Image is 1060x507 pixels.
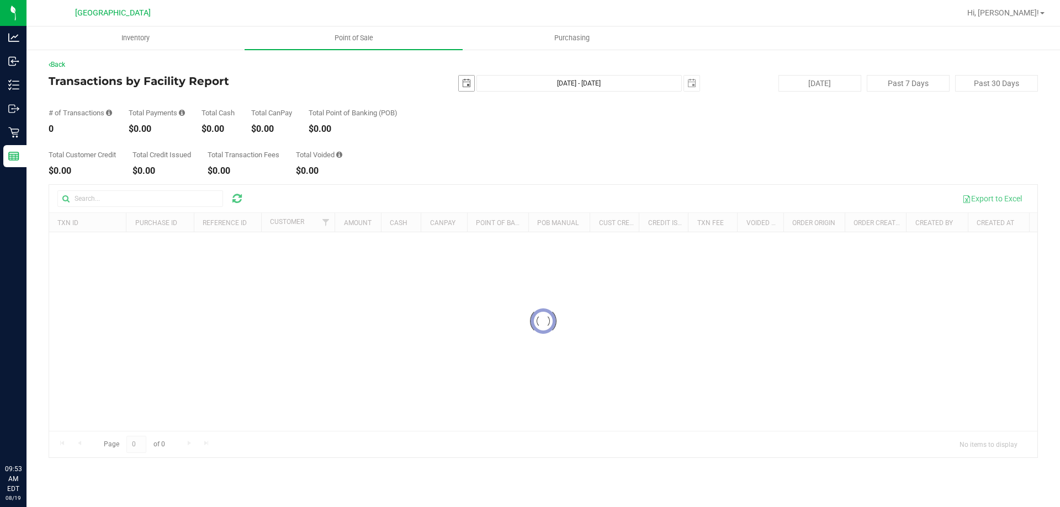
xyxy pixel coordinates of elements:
[106,109,112,116] i: Count of all successful payment transactions, possibly including voids, refunds, and cash-back fr...
[208,167,279,175] div: $0.00
[8,56,19,67] inline-svg: Inbound
[202,109,235,116] div: Total Cash
[336,151,342,158] i: Sum of all voided payment transaction amounts, excluding tips and transaction fees.
[8,32,19,43] inline-svg: Analytics
[179,109,185,116] i: Sum of all successful, non-voided payment transaction amounts, excluding tips and transaction fees.
[296,151,342,158] div: Total Voided
[539,33,605,43] span: Purchasing
[75,8,151,18] span: [GEOGRAPHIC_DATA]
[202,125,235,134] div: $0.00
[5,464,22,494] p: 09:53 AM EDT
[8,127,19,138] inline-svg: Retail
[463,26,681,50] a: Purchasing
[26,26,245,50] a: Inventory
[320,33,388,43] span: Point of Sale
[5,494,22,502] p: 08/19
[251,109,292,116] div: Total CanPay
[49,167,116,175] div: $0.00
[967,8,1039,17] span: Hi, [PERSON_NAME]!
[8,151,19,162] inline-svg: Reports
[955,75,1038,92] button: Past 30 Days
[132,167,191,175] div: $0.00
[309,125,397,134] div: $0.00
[49,151,116,158] div: Total Customer Credit
[296,167,342,175] div: $0.00
[251,125,292,134] div: $0.00
[8,79,19,90] inline-svg: Inventory
[208,151,279,158] div: Total Transaction Fees
[867,75,950,92] button: Past 7 Days
[132,151,191,158] div: Total Credit Issued
[49,75,378,87] h4: Transactions by Facility Report
[49,109,112,116] div: # of Transactions
[459,76,474,91] span: select
[49,125,112,134] div: 0
[684,76,699,91] span: select
[129,125,185,134] div: $0.00
[245,26,463,50] a: Point of Sale
[778,75,861,92] button: [DATE]
[8,103,19,114] inline-svg: Outbound
[309,109,397,116] div: Total Point of Banking (POB)
[129,109,185,116] div: Total Payments
[107,33,165,43] span: Inventory
[49,61,65,68] a: Back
